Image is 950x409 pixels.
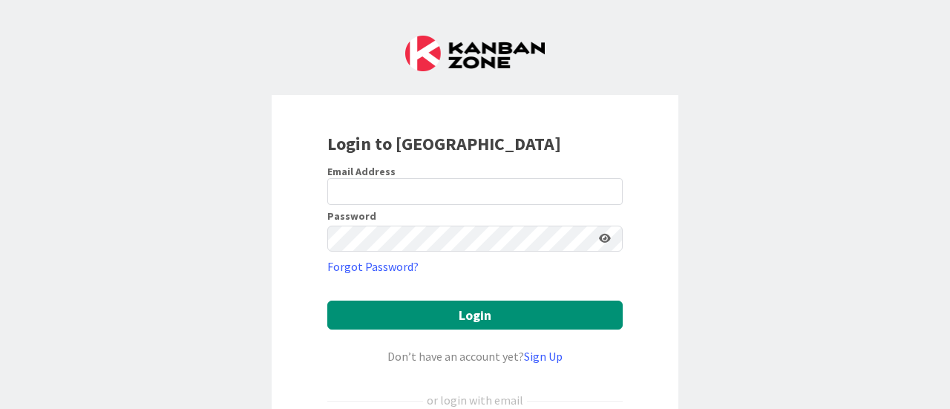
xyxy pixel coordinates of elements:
[327,301,623,330] button: Login
[405,36,545,71] img: Kanban Zone
[327,211,376,221] label: Password
[327,347,623,365] div: Don’t have an account yet?
[524,349,563,364] a: Sign Up
[327,258,419,275] a: Forgot Password?
[327,165,396,178] label: Email Address
[423,391,527,409] div: or login with email
[327,132,561,155] b: Login to [GEOGRAPHIC_DATA]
